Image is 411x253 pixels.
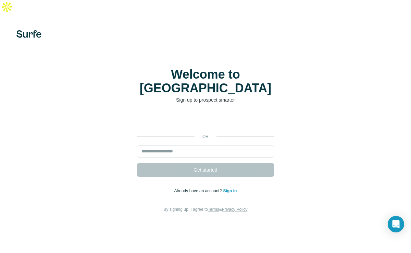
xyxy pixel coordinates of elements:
div: Open Intercom Messenger [388,216,404,232]
span: By signing up, I agree to & [164,207,248,212]
p: Sign up to prospect smarter [137,96,274,103]
img: Surfe's logo [16,30,41,38]
a: Sign in [223,188,237,193]
a: Terms [208,207,219,212]
iframe: Sign in with Google Button [134,114,277,129]
a: Privacy Policy [222,207,248,212]
p: or [195,134,216,140]
h1: Welcome to [GEOGRAPHIC_DATA] [137,68,274,95]
span: Already have an account? [174,188,223,193]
